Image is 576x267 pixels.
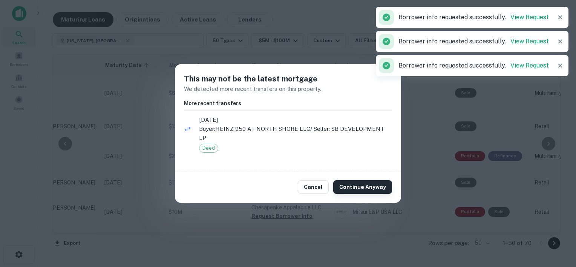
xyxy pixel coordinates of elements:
[199,124,392,142] p: Buyer: HEINZ 950 AT NORTH SHORE LLC / Seller: SB DEVELOPMENT LP
[199,144,218,152] span: Deed
[510,38,549,45] a: View Request
[398,61,549,70] p: Borrower info requested successfully.
[184,73,392,84] h5: This may not be the latest mortgage
[538,207,576,243] iframe: Chat Widget
[510,62,549,69] a: View Request
[398,37,549,46] p: Borrower info requested successfully.
[199,115,392,124] span: [DATE]
[184,99,392,107] h6: More recent transfers
[510,14,549,21] a: View Request
[333,180,392,194] button: Continue Anyway
[199,144,218,153] div: Deed
[398,13,549,22] p: Borrower info requested successfully.
[298,180,329,194] button: Cancel
[184,84,392,94] p: We detected more recent transfers on this property.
